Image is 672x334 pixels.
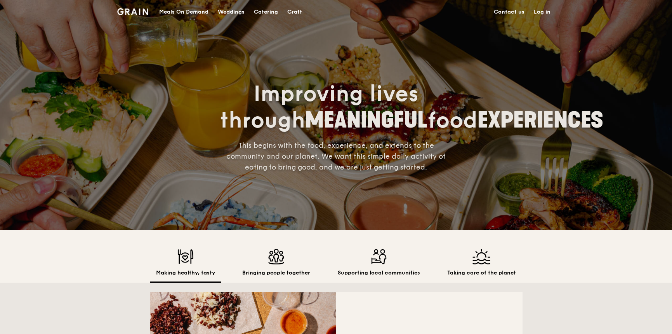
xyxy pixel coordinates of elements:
[338,269,420,277] h2: Supporting local communities
[159,0,208,24] div: Meals On Demand
[242,269,310,277] h2: Bringing people together
[213,0,249,24] a: Weddings
[218,0,245,24] div: Weddings
[117,8,149,15] img: Grain
[242,249,310,264] img: Bringing people together
[489,0,529,24] a: Contact us
[447,249,516,264] img: Taking care of the planet
[338,249,420,264] img: Supporting local communities
[226,141,446,171] span: This begins with the food, experience, and extends to the community and our planet. We want this ...
[156,269,215,277] h2: Making healthy, tasty
[287,0,302,24] div: Craft
[156,249,215,264] img: Making healthy, tasty
[447,269,516,277] h2: Taking care of the planet
[305,107,427,133] span: MEANINGFUL
[529,0,555,24] a: Log in
[478,107,603,133] span: EXPERIENCES
[220,81,603,134] span: Improving lives through food
[283,0,307,24] a: Craft
[249,0,283,24] a: Catering
[254,0,278,24] div: Catering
